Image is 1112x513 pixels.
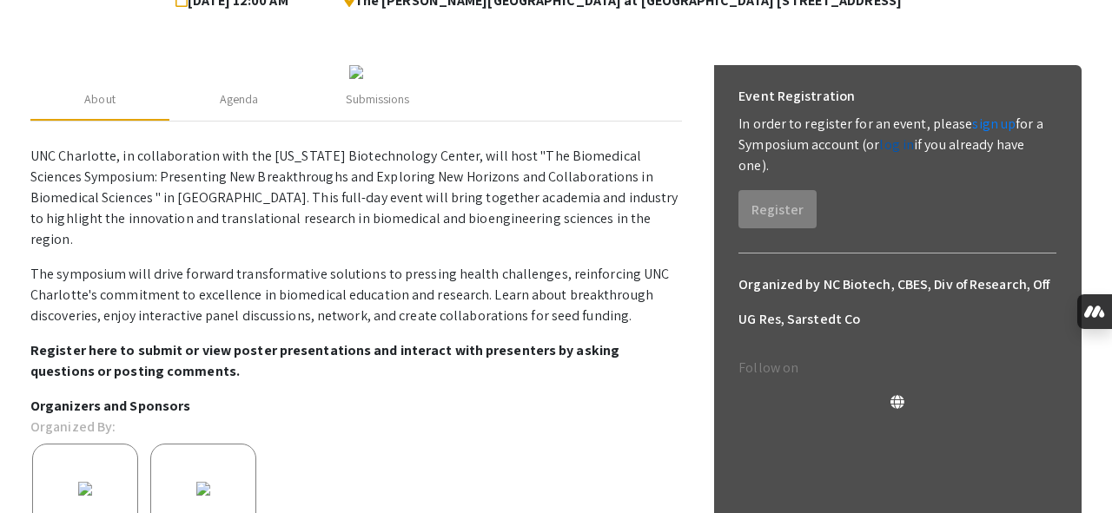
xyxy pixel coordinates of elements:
[220,90,259,109] div: Agenda
[30,417,116,437] p: Organized By:
[30,396,682,417] p: Organizers and Sponsors
[67,470,103,507] img: 99400116-6a94-431f-b487-d8e0c4888162.png
[738,79,855,114] h6: Event Registration
[185,470,222,507] img: f59c74af-7554-481c-927e-f6e308d3c5c7.png
[738,190,817,228] button: Register
[738,267,1056,337] h6: Organized by NC Biotech, CBES, Div of Research, Off UG Res, Sarstedt Co
[30,146,682,250] p: UNC Charlotte, in collaboration with the [US_STATE] Biotechnology Center, will host "The Biomedic...
[349,65,363,79] img: c1384964-d4cf-4e9d-8fb0-60982fefffba.jpg
[30,341,619,380] strong: Register here to submit or view poster presentations and interact with presenters by asking quest...
[738,114,1056,176] p: In order to register for an event, please for a Symposium account (or if you already have one).
[738,358,1056,378] p: Follow on
[13,435,74,500] iframe: Chat
[84,90,116,109] div: About
[879,135,914,154] a: log in
[346,90,409,109] div: Submissions
[30,264,682,326] p: The symposium will drive forward transformative solutions to pressing health challenges, reinforc...
[972,115,1016,133] a: sign up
